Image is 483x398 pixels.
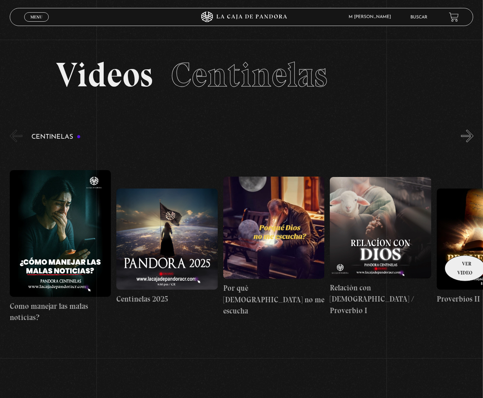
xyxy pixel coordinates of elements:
h4: Como manejar las malas noticias? [10,300,111,323]
button: Next [461,130,474,142]
a: Buscar [410,15,427,20]
h4: Por qué [DEMOGRAPHIC_DATA] no me escucha [223,282,325,317]
button: Previous [10,130,22,142]
a: Por qué [DEMOGRAPHIC_DATA] no me escucha [223,148,325,345]
span: M [PERSON_NAME] [345,15,398,19]
a: Como manejar las malas noticias? [10,148,111,345]
span: Cerrar [28,21,45,26]
h4: Relación con [DEMOGRAPHIC_DATA] / Proverbio I [330,282,431,316]
span: Menu [30,15,42,19]
a: Relación con [DEMOGRAPHIC_DATA] / Proverbio I [330,148,431,345]
h3: Centinelas [31,134,81,140]
a: Centinelas 2025 [116,148,218,345]
h4: Centinelas 2025 [116,293,218,305]
a: View your shopping cart [449,12,459,22]
span: Centinelas [171,54,327,95]
h2: Videos [56,58,427,92]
